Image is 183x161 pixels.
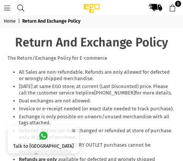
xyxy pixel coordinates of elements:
[19,98,175,104] li: Dual exchanges are not allowed.
[4,35,179,50] h1: Return And Exchange Policy
[94,90,135,96] span: [PHONE_NUMBER]
[4,19,17,25] a: Home
[19,114,175,127] li: Exchange is only possible on unworn/unused merchandise with all tags attached.
[166,1,179,14] a: 0
[19,106,175,112] li: Invoice or e-receipt needed (or exact date needed to track purchase).
[18,19,21,25] span: |
[19,69,175,82] li: All Sales are non-refundable. Refunds are only allowed for defected or wrongly shipped merchandise.
[8,55,175,62] p: The Return/Exchange Policy for E-commerce
[19,142,175,155] li: CLEARANCE SALE and FACTORY OUTLET purchases cannot be exchanged or refunded.
[8,125,79,153] a: Talk to [GEOGRAPHIC_DATA]
[19,128,175,141] li: Defected clothes can be exchanged or refunded at store of purchase only; at price of purchase.
[19,84,175,96] li: [DATE] at same EGO store; at current (Last Discounted) price. Please call the customer service he...
[0,5,14,10] a: Menu
[14,5,28,10] a: Search
[22,19,82,25] span: Return And Exchange Policy
[69,124,78,137] button: ×
[69,3,114,14] img: Ego
[175,1,181,7] span: 0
